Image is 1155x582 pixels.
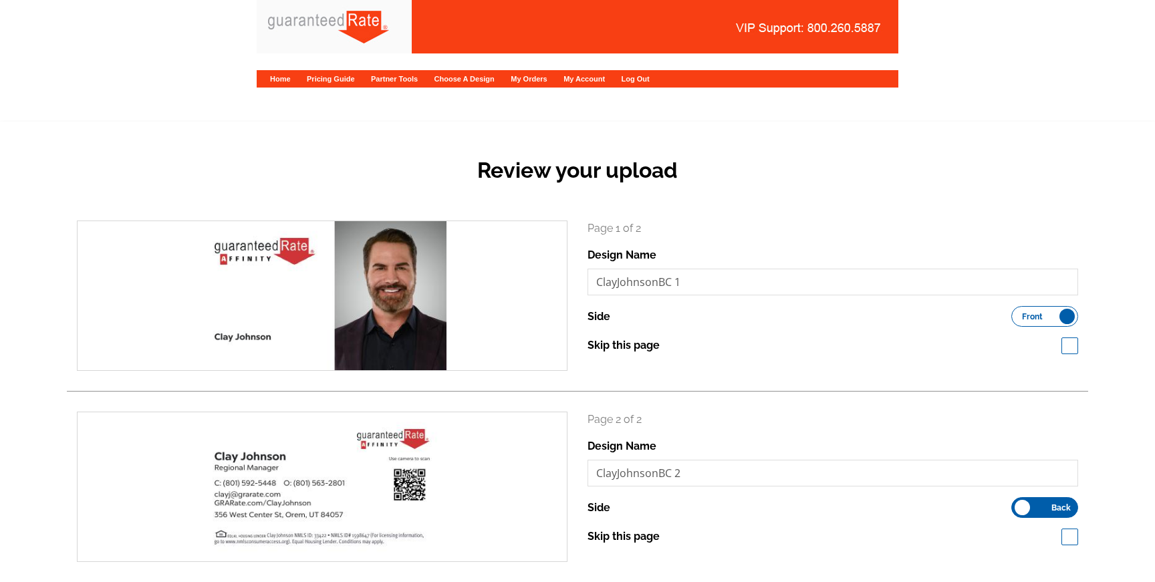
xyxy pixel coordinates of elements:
a: Home [270,75,291,83]
label: Skip this page [588,337,660,353]
a: Partner Tools [371,75,418,83]
input: File Name [588,460,1078,486]
label: Skip this page [588,529,660,545]
a: My Orders [511,75,547,83]
input: File Name [588,269,1078,295]
h2: Review your upload [67,158,1088,183]
span: Front [1022,313,1043,320]
span: Back [1051,504,1071,511]
label: Design Name [588,247,656,263]
p: Page 1 of 2 [588,221,1078,237]
a: Pricing Guide [307,75,355,83]
p: Page 2 of 2 [588,412,1078,428]
a: My Account [563,75,605,83]
a: Choose A Design [434,75,495,83]
label: Design Name [588,438,656,454]
label: Side [588,309,610,325]
a: Log Out [622,75,650,83]
label: Side [588,500,610,516]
